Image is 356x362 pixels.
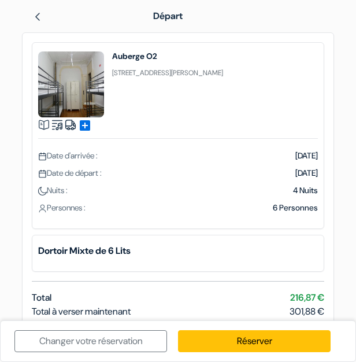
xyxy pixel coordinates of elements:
[295,168,318,178] span: [DATE]
[32,291,51,304] span: Total
[38,150,98,161] span: Date d'arrivée :
[153,10,183,22] span: Départ
[14,330,167,352] a: Changer votre réservation
[290,305,324,319] span: 301,88 €
[293,185,318,195] span: 4 Nuits
[38,169,47,178] img: calendar.svg
[38,168,102,178] span: Date de départ :
[38,202,86,213] span: Personnes :
[65,119,76,131] img: truck.svg
[51,119,63,131] img: music.svg
[78,119,92,132] span: add_box
[295,150,318,161] span: [DATE]
[33,12,42,21] img: left_arrow.svg
[38,187,47,195] img: moon.svg
[32,319,324,341] div: Non inclus Taxes et frais de propriété
[112,51,223,61] h4: Auberge O2
[178,330,331,352] a: Réserver
[273,202,318,213] span: 6 Personnes
[112,68,223,77] small: [STREET_ADDRESS][PERSON_NAME]
[38,204,47,213] img: user_icon.svg
[38,185,68,195] span: Nuits :
[78,118,92,130] a: add_box
[38,244,318,258] b: Dortoir Mixte de 6 Lits
[38,152,47,161] img: calendar.svg
[38,119,50,131] img: book.svg
[32,305,324,319] div: Total à verser maintenant
[290,291,324,305] span: 216,87 €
